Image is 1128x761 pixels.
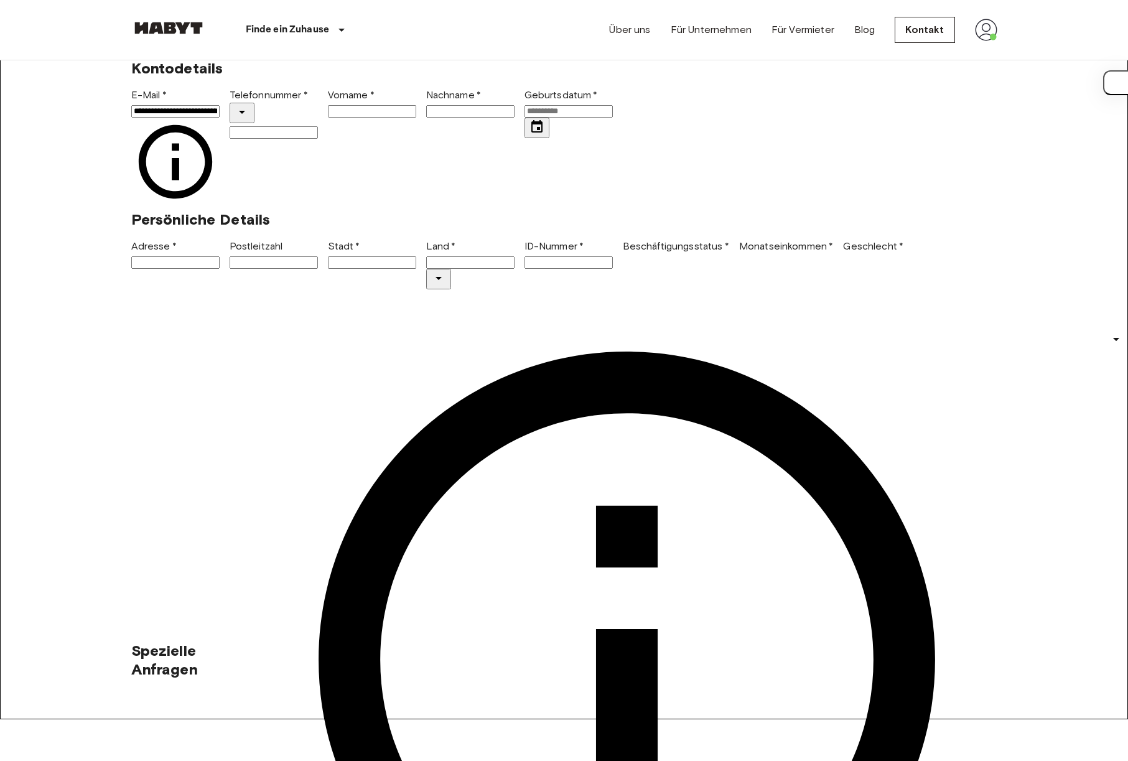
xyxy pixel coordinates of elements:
a: Für Unternehmen [671,22,752,37]
button: Select country [230,103,254,123]
div: E-Mail [131,88,220,118]
label: Monatseinkommen [739,240,834,252]
p: Finde ein Zuhause [246,22,330,37]
a: Blog [854,22,875,37]
span: Persönliche Details [131,210,271,228]
div: Adresse [131,239,220,269]
label: Geschlecht [843,240,903,252]
div: Vorname [328,88,416,118]
label: Geburtsdatum [524,89,598,101]
label: Adresse [131,240,177,252]
button: Open [426,269,451,289]
label: Stadt [328,240,360,252]
div: Stadt [328,239,416,269]
div: ID-Nummer [524,239,613,269]
a: Für Vermieter [771,22,834,37]
label: ID-Nummer [524,240,584,252]
img: Habyt [131,22,206,34]
label: Land [426,240,456,252]
label: Telefonnummer [230,89,308,101]
label: Nachname [426,89,482,101]
span: Kontodetails [131,59,223,77]
label: Vorname [328,89,375,101]
a: Über uns [609,22,650,37]
label: Beschäftigungsstatus [623,240,729,252]
a: Kontakt [895,17,954,43]
svg: Stellen Sie sicher, dass Ihre E-Mail-Adresse korrekt ist — wir senden Ihre Buchungsdetails dorthin. [131,118,220,206]
div: Postleitzahl [230,239,318,269]
span: Spezielle Anfragen [131,642,248,679]
div: Nachname [426,88,515,118]
button: Choose date [524,118,549,138]
label: Postleitzahl [230,240,283,252]
label: E-Mail [131,89,167,101]
img: avatar [975,19,997,41]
